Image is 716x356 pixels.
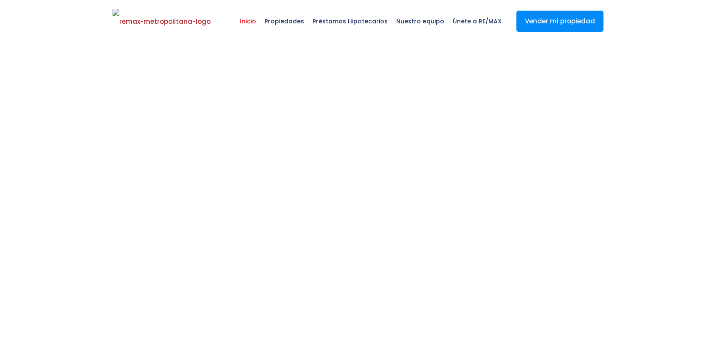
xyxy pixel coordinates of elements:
img: remax-metropolitana-logo [113,9,211,34]
span: Préstamos Hipotecarios [308,8,392,34]
span: Únete a RE/MAX [448,8,506,34]
span: Nuestro equipo [392,8,448,34]
span: Inicio [236,8,260,34]
a: Vender mi propiedad [516,11,603,32]
span: Propiedades [260,8,308,34]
